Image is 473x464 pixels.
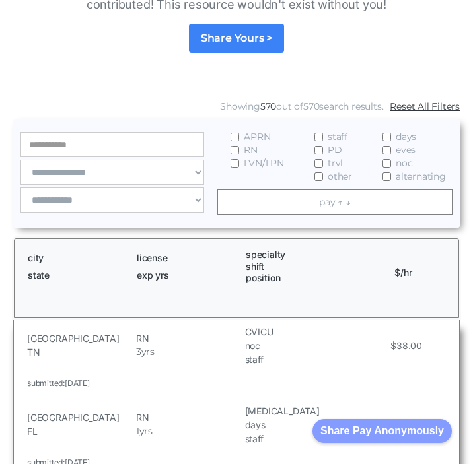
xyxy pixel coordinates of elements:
[189,24,284,53] a: Share Yours >
[382,133,391,141] input: days
[136,424,139,438] h5: 1
[397,418,422,432] h5: 45.00
[396,130,416,143] span: days
[244,130,270,143] span: APRN
[231,159,239,168] input: LVN/LPN
[220,100,383,113] div: Showing out of search results.
[136,331,242,345] h5: RN
[382,146,391,154] input: eves
[231,146,239,154] input: RN
[328,143,342,156] span: PD
[28,252,125,264] h1: city
[260,100,276,112] span: 570
[391,418,397,432] h5: $
[136,345,141,359] h5: 3
[245,339,351,352] h5: noc
[382,172,391,181] input: alternating
[27,378,90,389] a: submitted:[DATE]
[246,272,343,284] h1: position
[245,404,351,418] h5: [MEDICAL_DATA]
[139,424,153,438] h5: yrs
[245,418,351,432] h5: days
[394,255,412,278] h1: $/hr
[231,133,239,141] input: APRN
[245,432,351,446] h5: staff
[137,252,234,264] h1: license
[245,325,351,339] h5: CVICU
[328,130,347,143] span: staff
[244,156,284,170] span: LVN/LPN
[396,339,422,352] h5: 38.00
[246,249,343,261] h1: specialty
[246,261,343,273] h1: shift
[217,189,452,215] a: pay ↑ ↓
[13,96,460,228] form: Email Form
[303,100,319,112] span: 570
[27,378,65,389] h5: submitted:
[314,172,323,181] input: other
[382,159,391,168] input: noc
[314,146,323,154] input: PD
[390,100,460,113] a: Reset All Filters
[314,159,323,168] input: trvl
[328,170,352,183] span: other
[396,170,446,183] span: alternating
[328,156,343,170] span: trvl
[27,424,133,438] h5: FL
[314,133,323,141] input: staff
[27,331,133,345] h5: [GEOGRAPHIC_DATA]
[141,345,155,359] h5: yrs
[244,143,258,156] span: RN
[245,352,351,366] h5: staff
[396,143,416,156] span: eves
[136,411,242,424] h5: RN
[137,269,234,281] h1: exp yrs
[312,419,452,443] button: Share Pay Anonymously
[27,411,133,424] h5: [GEOGRAPHIC_DATA]
[65,378,90,389] h5: [DATE]
[390,339,396,352] h5: $
[28,269,125,281] h1: state
[27,345,133,359] h5: TN
[396,156,412,170] span: noc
